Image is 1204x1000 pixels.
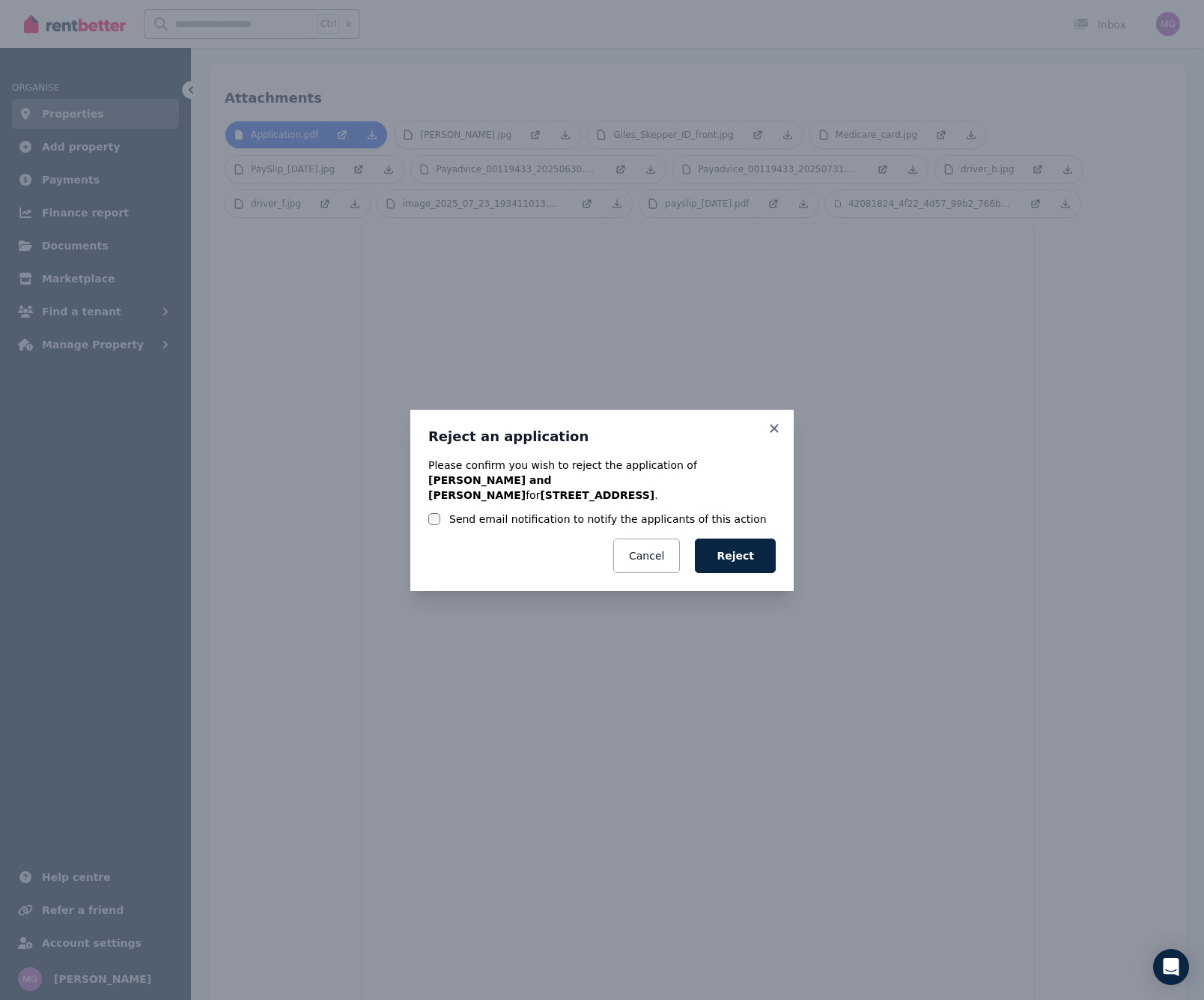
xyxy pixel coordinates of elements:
[1153,949,1189,985] div: Open Intercom Messenger
[449,512,767,527] label: Send email notification to notify the applicants of this action
[540,489,654,501] b: [STREET_ADDRESS]
[428,458,776,503] p: Please confirm you wish to reject the application of for .
[428,428,776,446] h3: Reject an application
[613,539,680,573] button: Cancel
[695,539,776,573] button: Reject
[428,474,551,501] b: [PERSON_NAME] and [PERSON_NAME]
